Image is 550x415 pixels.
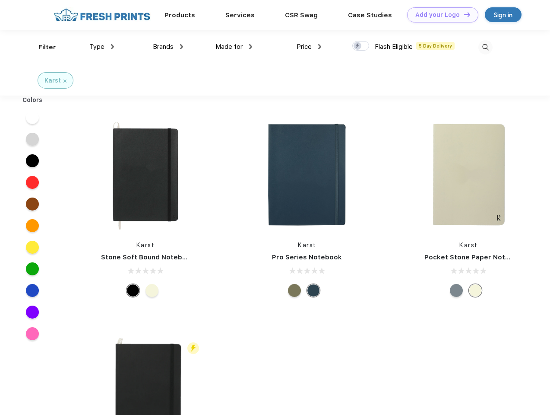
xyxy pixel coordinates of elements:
[297,43,312,51] span: Price
[153,43,174,51] span: Brands
[101,253,195,261] a: Stone Soft Bound Notebook
[485,7,522,22] a: Sign in
[494,10,512,20] div: Sign in
[38,42,56,52] div: Filter
[318,44,321,49] img: dropdown.png
[88,117,203,232] img: func=resize&h=266
[187,342,199,354] img: flash_active_toggle.svg
[225,11,255,19] a: Services
[111,44,114,49] img: dropdown.png
[464,12,470,17] img: DT
[411,117,526,232] img: func=resize&h=266
[272,253,342,261] a: Pro Series Notebook
[180,44,183,49] img: dropdown.png
[164,11,195,19] a: Products
[250,117,364,232] img: func=resize&h=266
[459,242,478,249] a: Karst
[63,80,66,83] img: filter_cancel.svg
[44,76,61,85] div: Karst
[89,43,104,51] span: Type
[215,43,243,51] span: Made for
[416,42,455,50] span: 5 Day Delivery
[469,284,482,297] div: Beige
[415,11,460,19] div: Add your Logo
[136,242,155,249] a: Karst
[424,253,526,261] a: Pocket Stone Paper Notebook
[16,96,49,105] div: Colors
[51,7,153,22] img: fo%20logo%202.webp
[145,284,158,297] div: Beige
[298,242,316,249] a: Karst
[285,11,318,19] a: CSR Swag
[288,284,301,297] div: Olive
[249,44,252,49] img: dropdown.png
[478,40,493,54] img: desktop_search.svg
[307,284,320,297] div: Navy
[126,284,139,297] div: Black
[375,43,413,51] span: Flash Eligible
[450,284,463,297] div: Gray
